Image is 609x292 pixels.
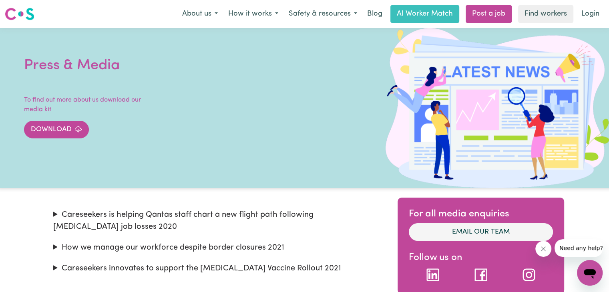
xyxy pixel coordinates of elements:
[24,121,89,138] a: Download
[223,6,283,22] button: How it works
[53,209,380,233] summary: Careseekers is helping Qantas staff chart a new flight path following [MEDICAL_DATA] job losses 2020
[283,6,362,22] button: Safety & resources
[24,95,144,114] p: To find out more about us download our media kit
[177,6,223,22] button: About us
[5,6,48,12] span: Need any help?
[535,241,551,257] iframe: Close message
[5,7,34,21] img: Careseekers logo
[577,260,603,286] iframe: Button to launch messaging window
[555,239,603,257] iframe: Message from company
[409,250,553,265] p: Follow us on
[362,5,387,23] a: Blog
[409,223,553,241] a: Email our team
[425,272,441,278] a: LinkedIn
[577,5,604,23] a: Login
[53,262,380,274] summary: Careseekers innovates to support the [MEDICAL_DATA] Vaccine Rollout 2021
[5,5,34,23] a: Careseekers logo
[521,272,537,278] a: Instagram
[53,242,380,254] summary: How we manage our workforce despite border closures 2021
[473,272,489,278] a: Facebook
[390,5,459,23] a: AI Worker Match
[518,5,573,23] a: Find workers
[24,55,216,76] h1: Press & Media
[409,208,553,220] h2: For all media enquiries
[466,5,512,23] a: Post a job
